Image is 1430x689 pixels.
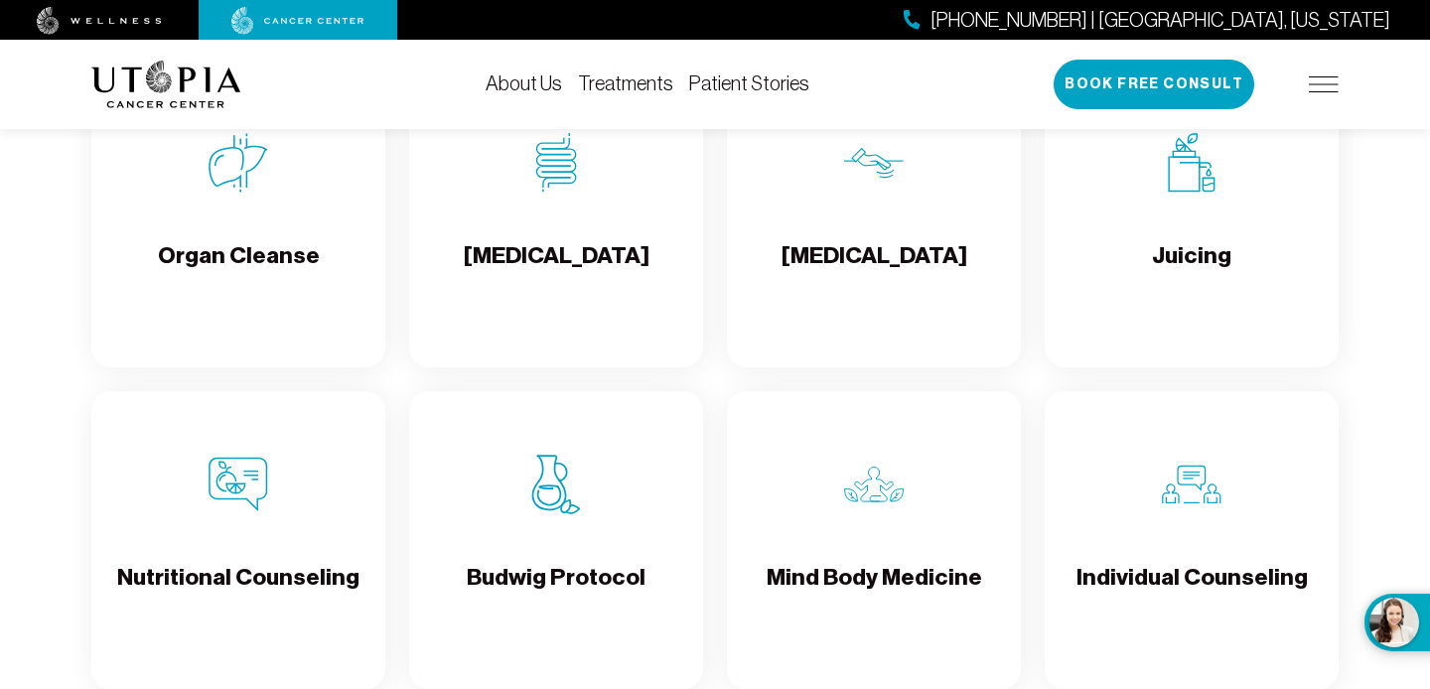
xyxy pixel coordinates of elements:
a: Mind Body MedicineMind Body Medicine [727,391,1021,689]
img: Lymphatic Massage [844,133,904,193]
a: JuicingJuicing [1045,69,1339,367]
img: Individual Counseling [1162,455,1221,514]
h4: Mind Body Medicine [767,562,982,626]
img: cancer center [231,7,364,35]
a: Budwig ProtocolBudwig Protocol [409,391,703,689]
button: Book Free Consult [1054,60,1254,109]
h4: Organ Cleanse [158,240,320,305]
img: wellness [37,7,162,35]
span: [PHONE_NUMBER] | [GEOGRAPHIC_DATA], [US_STATE] [930,6,1390,35]
img: icon-hamburger [1309,76,1339,92]
a: [PHONE_NUMBER] | [GEOGRAPHIC_DATA], [US_STATE] [904,6,1390,35]
a: Individual CounselingIndividual Counseling [1045,391,1339,689]
a: Organ CleanseOrgan Cleanse [91,69,385,367]
a: Lymphatic Massage[MEDICAL_DATA] [727,69,1021,367]
img: Budwig Protocol [526,455,586,514]
img: logo [91,61,241,108]
h4: [MEDICAL_DATA] [782,240,967,305]
img: Nutritional Counseling [209,455,268,514]
h4: Juicing [1152,240,1231,305]
h4: Nutritional Counseling [117,562,359,626]
h4: Individual Counseling [1076,562,1308,626]
h4: Budwig Protocol [467,562,645,626]
img: Juicing [1162,133,1221,193]
img: Colon Therapy [526,133,586,193]
a: Patient Stories [689,72,809,94]
a: Nutritional CounselingNutritional Counseling [91,391,385,689]
a: About Us [486,72,562,94]
h4: [MEDICAL_DATA] [464,240,649,305]
img: Mind Body Medicine [844,455,904,514]
a: Treatments [578,72,673,94]
a: Colon Therapy[MEDICAL_DATA] [409,69,703,367]
img: Organ Cleanse [209,133,268,193]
